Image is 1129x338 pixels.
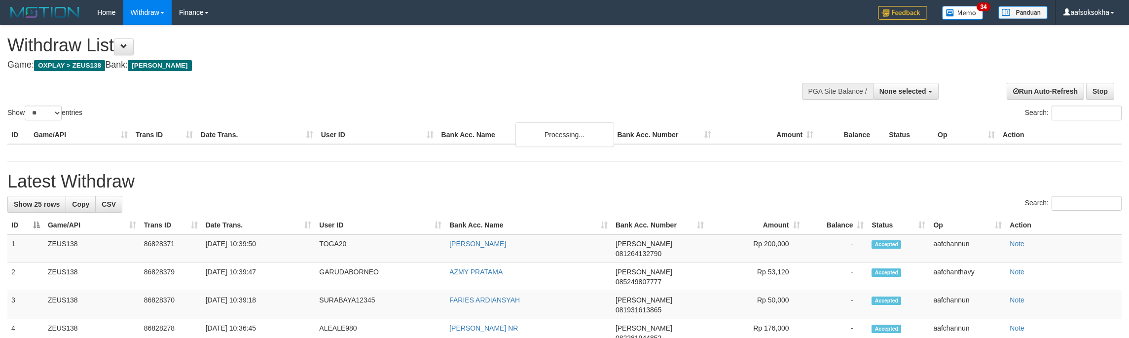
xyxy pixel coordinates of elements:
td: ZEUS138 [44,291,140,319]
th: Date Trans. [197,126,317,144]
th: Game/API: activate to sort column ascending [44,216,140,234]
span: [PERSON_NAME] [128,60,191,71]
span: [PERSON_NAME] [616,324,672,332]
img: panduan.png [998,6,1048,19]
th: Op: activate to sort column ascending [929,216,1006,234]
a: Stop [1086,83,1114,100]
label: Search: [1025,196,1122,211]
span: Accepted [872,268,901,277]
h1: Withdraw List [7,36,743,55]
a: Note [1010,324,1024,332]
span: Copy [72,200,89,208]
a: [PERSON_NAME] [449,240,506,248]
td: - [804,234,868,263]
th: Amount [715,126,817,144]
td: 3 [7,291,44,319]
td: 2 [7,263,44,291]
td: SURABAYA12345 [315,291,445,319]
td: 86828370 [140,291,202,319]
th: Status: activate to sort column ascending [868,216,929,234]
td: Rp 50,000 [708,291,804,319]
th: ID [7,126,30,144]
td: - [804,291,868,319]
td: TOGA20 [315,234,445,263]
a: Show 25 rows [7,196,66,213]
a: Copy [66,196,96,213]
img: MOTION_logo.png [7,5,82,20]
button: None selected [873,83,939,100]
th: Balance: activate to sort column ascending [804,216,868,234]
td: [DATE] 10:39:50 [202,234,316,263]
span: Show 25 rows [14,200,60,208]
th: Action [999,126,1122,144]
a: Note [1010,268,1024,276]
td: 86828379 [140,263,202,291]
label: Search: [1025,106,1122,120]
th: Op [934,126,999,144]
a: Note [1010,240,1024,248]
label: Show entries [7,106,82,120]
a: Run Auto-Refresh [1007,83,1084,100]
input: Search: [1052,106,1122,120]
h1: Latest Withdraw [7,172,1122,191]
td: aafchannun [929,234,1006,263]
th: Bank Acc. Name: activate to sort column ascending [445,216,612,234]
th: Bank Acc. Number: activate to sort column ascending [612,216,708,234]
a: Note [1010,296,1024,304]
td: 1 [7,234,44,263]
td: [DATE] 10:39:18 [202,291,316,319]
h4: Game: Bank: [7,60,743,70]
th: Bank Acc. Number [613,126,715,144]
span: Copy 081931613865 to clipboard [616,306,661,314]
th: Amount: activate to sort column ascending [708,216,804,234]
input: Search: [1052,196,1122,211]
span: [PERSON_NAME] [616,296,672,304]
span: Copy 085249807777 to clipboard [616,278,661,286]
th: User ID: activate to sort column ascending [315,216,445,234]
th: Date Trans.: activate to sort column ascending [202,216,316,234]
td: - [804,263,868,291]
th: Trans ID: activate to sort column ascending [140,216,202,234]
td: [DATE] 10:39:47 [202,263,316,291]
td: Rp 200,000 [708,234,804,263]
img: Button%20Memo.svg [942,6,983,20]
span: Accepted [872,325,901,333]
div: PGA Site Balance / [802,83,873,100]
th: Action [1006,216,1122,234]
a: [PERSON_NAME] NR [449,324,518,332]
span: OXPLAY > ZEUS138 [34,60,105,71]
a: CSV [95,196,122,213]
th: ID: activate to sort column descending [7,216,44,234]
span: Accepted [872,240,901,249]
td: aafchannun [929,291,1006,319]
td: Rp 53,120 [708,263,804,291]
th: Bank Acc. Name [437,126,614,144]
th: User ID [317,126,437,144]
td: ZEUS138 [44,263,140,291]
span: [PERSON_NAME] [616,268,672,276]
img: Feedback.jpg [878,6,927,20]
div: Processing... [515,122,614,147]
a: AZMY PRATAMA [449,268,503,276]
th: Trans ID [132,126,197,144]
td: 86828371 [140,234,202,263]
span: Accepted [872,297,901,305]
th: Status [885,126,934,144]
span: CSV [102,200,116,208]
select: Showentries [25,106,62,120]
span: None selected [879,87,926,95]
span: 34 [977,2,990,11]
th: Game/API [30,126,132,144]
td: GARUDABORNEO [315,263,445,291]
span: [PERSON_NAME] [616,240,672,248]
span: Copy 081264132790 to clipboard [616,250,661,258]
th: Balance [817,126,885,144]
td: ZEUS138 [44,234,140,263]
a: FARIES ARDIANSYAH [449,296,520,304]
td: aafchanthavy [929,263,1006,291]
